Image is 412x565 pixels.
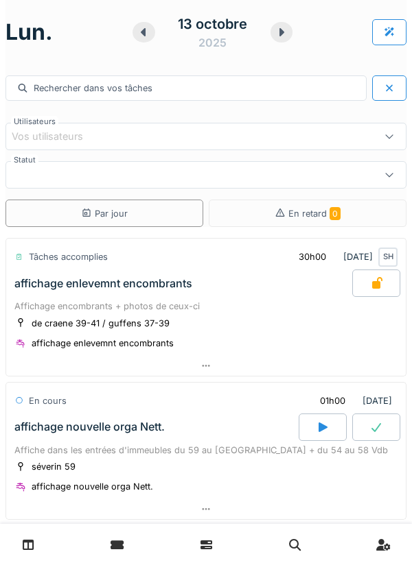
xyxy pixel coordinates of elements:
label: Utilisateurs [11,116,58,128]
div: SH [378,248,398,267]
div: de craene 39-41 / guffens 37-39 [32,317,170,330]
div: Affiche dans les entrées d'immeubles du 59 au [GEOGRAPHIC_DATA] + du 54 au 58 Vdb [14,444,398,457]
div: affichage enlevemnt encombrants [14,277,192,290]
div: [DATE] [287,244,398,269]
div: 2025 [198,34,227,51]
h1: lun. [5,19,53,45]
div: affichage nouvelle orga Nett. [14,420,165,433]
span: 0 [330,207,341,220]
div: Par jour [81,207,128,220]
div: En cours [29,394,67,407]
div: Rechercher dans vos tâches [5,75,367,101]
div: Affichage encombrants + photos de ceux-ci [14,300,398,313]
div: 01h00 [320,394,345,407]
div: 13 octobre [178,14,247,34]
div: affichage nouvelle orga Nett. [32,480,153,493]
div: [DATE] [308,388,398,413]
label: Statut [11,154,38,166]
div: 30h00 [299,250,326,263]
div: Vos utilisateurs [12,129,102,144]
div: Tâches accomplies [29,250,108,263]
div: séverin 59 [32,460,76,473]
div: affichage enlevemnt encombrants [32,337,174,350]
span: En retard [288,208,341,219]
